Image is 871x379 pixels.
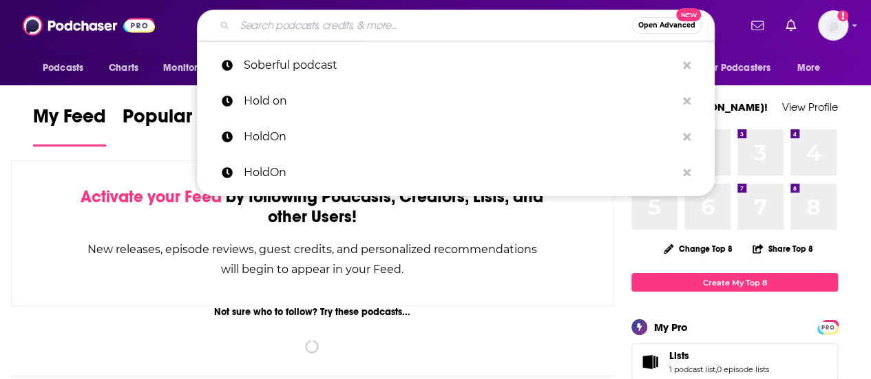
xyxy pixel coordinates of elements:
[632,17,702,34] button: Open AdvancedNew
[33,105,106,147] a: My Feed
[782,100,838,113] a: View Profile
[669,365,715,374] a: 1 podcast list
[244,83,676,119] p: Hold on
[123,105,240,136] span: Popular Feed
[704,58,770,78] span: For Podcasters
[163,58,212,78] span: Monitoring
[33,55,101,81] button: open menu
[235,14,632,36] input: Search podcasts, credits, & more...
[669,349,689,362] span: Lists
[780,14,801,37] a: Show notifications dropdown
[244,155,676,191] p: HoldOn
[695,55,790,81] button: open menu
[197,155,715,191] a: HoldOn
[631,273,838,292] a: Create My Top 8
[81,187,544,227] div: by following Podcasts, Creators, Lists, and other Users!
[715,365,717,374] span: ,
[244,47,676,83] p: Soberful podcast
[654,321,688,334] div: My Pro
[676,8,701,21] span: New
[837,10,848,21] svg: Add a profile image
[818,10,848,41] img: User Profile
[33,105,106,136] span: My Feed
[154,55,230,81] button: open menu
[197,119,715,155] a: HoldOn
[669,349,769,362] a: Lists
[752,235,814,262] button: Share Top 8
[100,55,147,81] a: Charts
[636,352,664,371] a: Lists
[818,10,848,41] span: Logged in as LBraverman
[788,55,838,81] button: open menu
[819,321,836,332] a: PRO
[109,58,138,78] span: Charts
[197,83,715,119] a: Hold on
[197,10,715,41] div: Search podcasts, credits, & more...
[717,365,769,374] a: 0 episode lists
[818,10,848,41] button: Show profile menu
[746,14,769,37] a: Show notifications dropdown
[43,58,83,78] span: Podcasts
[819,322,836,332] span: PRO
[123,105,240,147] a: Popular Feed
[23,12,155,39] img: Podchaser - Follow, Share and Rate Podcasts
[655,240,741,257] button: Change Top 8
[197,47,715,83] a: Soberful podcast
[638,22,695,29] span: Open Advanced
[81,186,222,207] span: Activate your Feed
[81,239,544,279] div: New releases, episode reviews, guest credits, and personalized recommendations will begin to appe...
[11,306,613,318] div: Not sure who to follow? Try these podcasts...
[244,119,676,155] p: HoldOn
[797,58,821,78] span: More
